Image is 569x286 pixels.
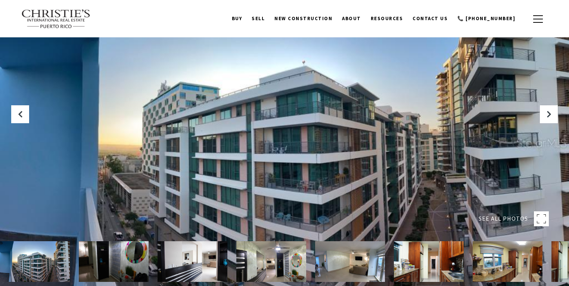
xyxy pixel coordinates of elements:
[247,12,270,26] a: SELL
[366,12,408,26] a: Resources
[457,15,515,22] span: 📞 [PHONE_NUMBER]
[227,12,247,26] a: BUY
[315,241,385,282] img: 361 CALLE DEL PARQUE Unit: PH
[394,241,464,282] img: 361 CALLE DEL PARQUE Unit: PH
[479,214,528,224] span: SEE ALL PHOTOS
[274,15,332,22] span: New Construction
[413,15,448,22] span: Contact Us
[337,12,366,26] a: About
[21,9,91,29] img: Christie's International Real Estate text transparent background
[158,241,227,282] img: 361 CALLE DEL PARQUE Unit: PH
[473,241,542,282] img: 361 CALLE DEL PARQUE Unit: PH
[270,12,337,26] a: New Construction
[79,241,149,282] img: 361 CALLE DEL PARQUE Unit: PH
[453,12,520,26] a: 📞 [PHONE_NUMBER]
[236,241,306,282] img: 361 CALLE DEL PARQUE Unit: PH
